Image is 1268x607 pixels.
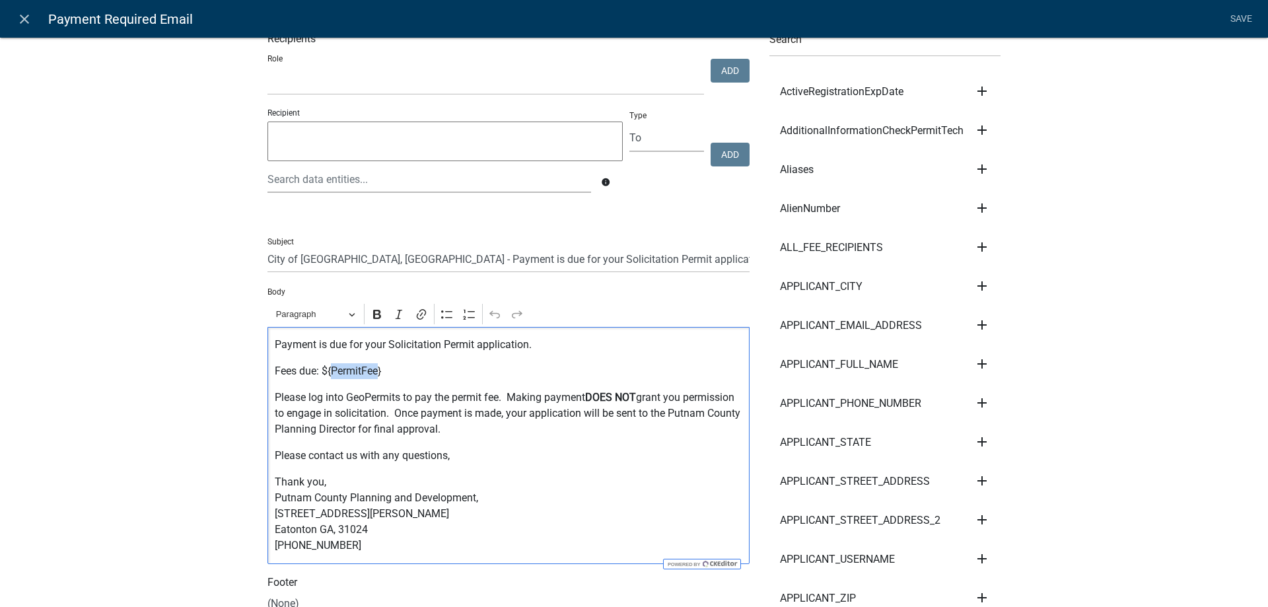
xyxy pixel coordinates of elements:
p: Please log into GeoPermits to pay the permit fee. Making payment grant you permission to engage i... [275,390,743,437]
a: Save [1224,7,1257,32]
span: Powered by [666,561,700,567]
button: Paragraph, Heading [270,304,361,324]
i: add [974,200,990,216]
input: Search data entities... [267,166,591,193]
span: Payment Required Email [48,6,193,32]
button: Add [711,143,750,166]
span: ALL_FEE_RECIPIENTS [780,242,883,253]
span: ActiveRegistrationExpDate [780,87,903,97]
p: Recipient [267,107,623,119]
label: Type [629,112,647,120]
span: APPLICANT_CITY [780,281,863,292]
button: Add [711,59,750,83]
label: Body [267,288,285,296]
i: add [974,551,990,567]
span: APPLICANT_USERNAME [780,554,895,565]
i: add [974,512,990,528]
span: APPLICANT_STATE [780,437,871,448]
i: add [974,83,990,99]
i: add [974,161,990,177]
span: APPLICANT_ZIP [780,593,856,604]
i: add [974,473,990,489]
p: Payment is due for your Solicitation Permit application. [275,337,743,353]
span: APPLICANT_STREET_ADDRESS_2 [780,515,940,526]
i: add [974,317,990,333]
i: add [974,239,990,255]
span: APPLICANT_FULL_NAME [780,359,898,370]
i: close [17,11,32,27]
span: APPLICANT_PHONE_NUMBER [780,398,921,409]
i: add [974,434,990,450]
i: add [974,590,990,606]
p: Fees due: ${PermitFee} [275,363,743,379]
span: AdditionalInformationCheckPermitTech [780,125,964,136]
strong: DOES NOT [585,391,636,404]
h6: Recipients [267,32,750,45]
span: APPLICANT_EMAIL_ADDRESS [780,320,922,331]
div: Footer [258,575,759,590]
div: Editor editing area: main. Press Alt+0 for help. [267,327,750,564]
span: APPLICANT_STREET_ADDRESS [780,476,930,487]
i: info [601,178,610,187]
p: Please contact us with any questions, [275,448,743,464]
i: add [974,395,990,411]
span: AlienNumber [780,203,840,214]
span: Paragraph [276,306,345,322]
i: add [974,278,990,294]
i: add [974,122,990,138]
label: Role [267,55,283,63]
p: Thank you, Putnam County Planning and Development, [STREET_ADDRESS][PERSON_NAME] Eatonton GA, 310... [275,474,743,553]
span: Aliases [780,164,814,175]
i: add [974,356,990,372]
div: Editor toolbar [267,301,750,326]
